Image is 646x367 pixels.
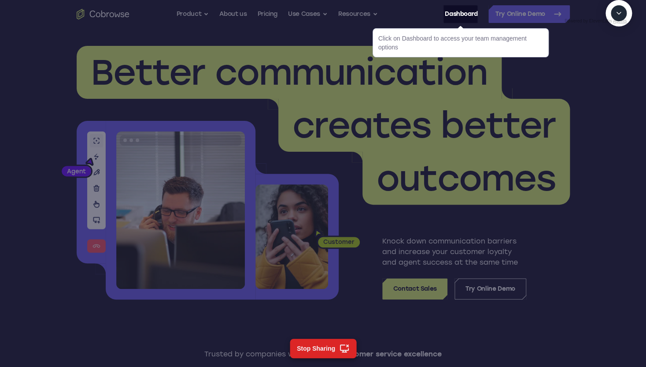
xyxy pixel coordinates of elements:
[488,5,570,23] a: Try Online Demo
[292,104,556,146] span: creates better
[338,350,442,358] span: customer service excellence
[454,278,526,300] a: Try Online Demo
[219,5,247,23] a: About us
[288,5,328,23] button: Use Cases
[91,51,487,94] span: Better communication
[382,236,526,268] p: Knock down communication barriers and increase your customer loyalty and agent success at the sam...
[77,9,129,19] a: Go to the home page
[377,157,556,199] span: outcomes
[257,5,277,23] a: Pricing
[177,5,209,23] button: Product
[382,278,447,300] a: Contact Sales
[255,184,328,289] img: A customer holding their phone
[116,131,245,289] img: A customer support agent talking on the phone
[445,5,478,23] a: Dashboard
[338,5,378,23] button: Resources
